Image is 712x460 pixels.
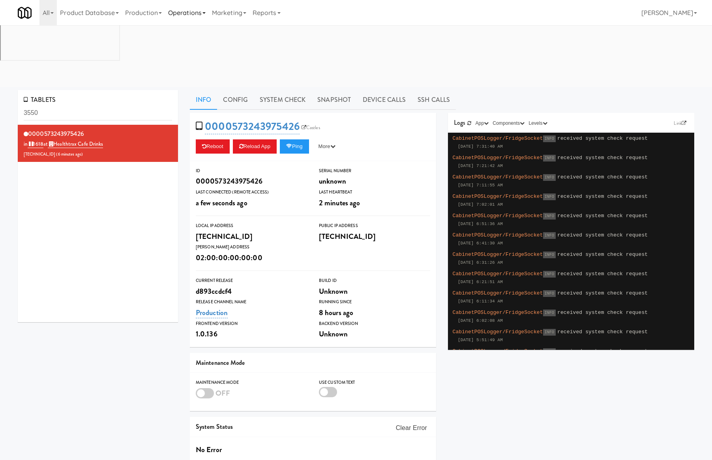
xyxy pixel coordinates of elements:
[543,252,556,258] span: INFO
[319,197,360,208] span: 2 minutes ago
[28,129,84,138] span: 0000573243975426
[458,318,503,323] span: [DATE] 6:02:08 AM
[458,144,503,149] span: [DATE] 7:31:40 AM
[319,285,430,298] div: Unknown
[458,183,503,188] span: [DATE] 7:11:55 AM
[18,125,178,162] li: 0000573243975426in 1618at Healthtrax Cafe Drinks[TECHNICAL_ID] (6 minutes ago)
[557,193,648,199] span: received system check request
[48,140,103,148] a: Healthtrax Cafe Drinks
[196,320,307,328] div: Frontend Version
[458,222,503,226] span: [DATE] 6:51:36 AM
[543,310,556,316] span: INFO
[196,327,307,341] div: 1.0.136
[458,280,503,284] span: [DATE] 6:21:51 AM
[491,119,527,127] button: Components
[453,290,543,296] span: CabinetPOSLogger/FridgeSocket
[543,348,556,355] span: INFO
[319,327,430,341] div: Unknown
[319,320,430,328] div: Backend Version
[196,422,233,431] span: System Status
[557,252,648,257] span: received system check request
[319,298,430,306] div: Running Since
[557,213,648,219] span: received system check request
[543,329,556,336] span: INFO
[196,175,307,188] div: 0000573243975426
[24,140,43,148] span: in
[319,222,430,230] div: Public IP Address
[453,135,543,141] span: CabinetPOSLogger/FridgeSocket
[196,277,307,285] div: Current Release
[319,230,430,243] div: [TECHNICAL_ID]
[254,90,311,110] a: System Check
[557,290,648,296] span: received system check request
[319,277,430,285] div: Build Id
[24,95,56,104] span: TABLETS
[190,90,217,110] a: Info
[196,443,430,456] div: No Error
[196,358,245,367] span: Maintenance Mode
[543,232,556,239] span: INFO
[453,174,543,180] span: CabinetPOSLogger/FridgeSocket
[196,188,307,196] div: Last Connected (Remote Access)
[453,271,543,277] span: CabinetPOSLogger/FridgeSocket
[454,118,465,127] span: Logs
[196,230,307,243] div: [TECHNICAL_ID]
[196,167,307,175] div: ID
[319,307,353,318] span: 8 hours ago
[58,151,81,157] span: 6 minutes ago
[24,151,83,157] span: [TECHNICAL_ID] ( )
[311,90,357,110] a: Snapshot
[458,202,503,207] span: [DATE] 7:02:01 AM
[217,90,254,110] a: Config
[557,174,648,180] span: received system check request
[412,90,456,110] a: SSH Calls
[543,290,556,297] span: INFO
[458,241,503,246] span: [DATE] 6:41:30 AM
[543,271,556,278] span: INFO
[557,155,648,161] span: received system check request
[196,307,228,318] a: Production
[543,155,556,161] span: INFO
[215,388,230,398] span: OFF
[300,124,322,131] a: Castles
[319,175,430,188] div: unknown
[233,139,277,154] button: Reload App
[319,188,430,196] div: Last Heartbeat
[543,174,556,181] span: INFO
[453,213,543,219] span: CabinetPOSLogger/FridgeSocket
[672,119,688,127] a: Link
[319,167,430,175] div: Serial Number
[458,260,503,265] span: [DATE] 6:31:26 AM
[453,193,543,199] span: CabinetPOSLogger/FridgeSocket
[312,139,342,154] button: More
[557,271,648,277] span: received system check request
[557,232,648,238] span: received system check request
[458,299,503,304] span: [DATE] 6:11:34 AM
[43,140,103,148] span: at
[196,251,307,265] div: 02:00:00:00:00:00
[18,6,32,20] img: Micromart
[458,338,503,342] span: [DATE] 5:51:49 AM
[543,193,556,200] span: INFO
[474,119,491,127] button: App
[453,155,543,161] span: CabinetPOSLogger/FridgeSocket
[458,163,503,168] span: [DATE] 7:21:42 AM
[453,252,543,257] span: CabinetPOSLogger/FridgeSocket
[357,90,412,110] a: Device Calls
[28,140,43,148] a: 1618
[319,379,430,387] div: Use Custom Text
[205,119,300,134] a: 0000573243975426
[196,298,307,306] div: Release Channel Name
[280,139,309,154] button: Ping
[196,197,247,208] span: a few seconds ago
[557,135,648,141] span: received system check request
[196,222,307,230] div: Local IP Address
[453,310,543,315] span: CabinetPOSLogger/FridgeSocket
[393,421,430,435] button: Clear Error
[557,329,648,335] span: received system check request
[24,106,172,120] input: Search tablets
[557,310,648,315] span: received system check request
[557,348,648,354] span: received system check request
[543,213,556,220] span: INFO
[196,243,307,251] div: [PERSON_NAME] Address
